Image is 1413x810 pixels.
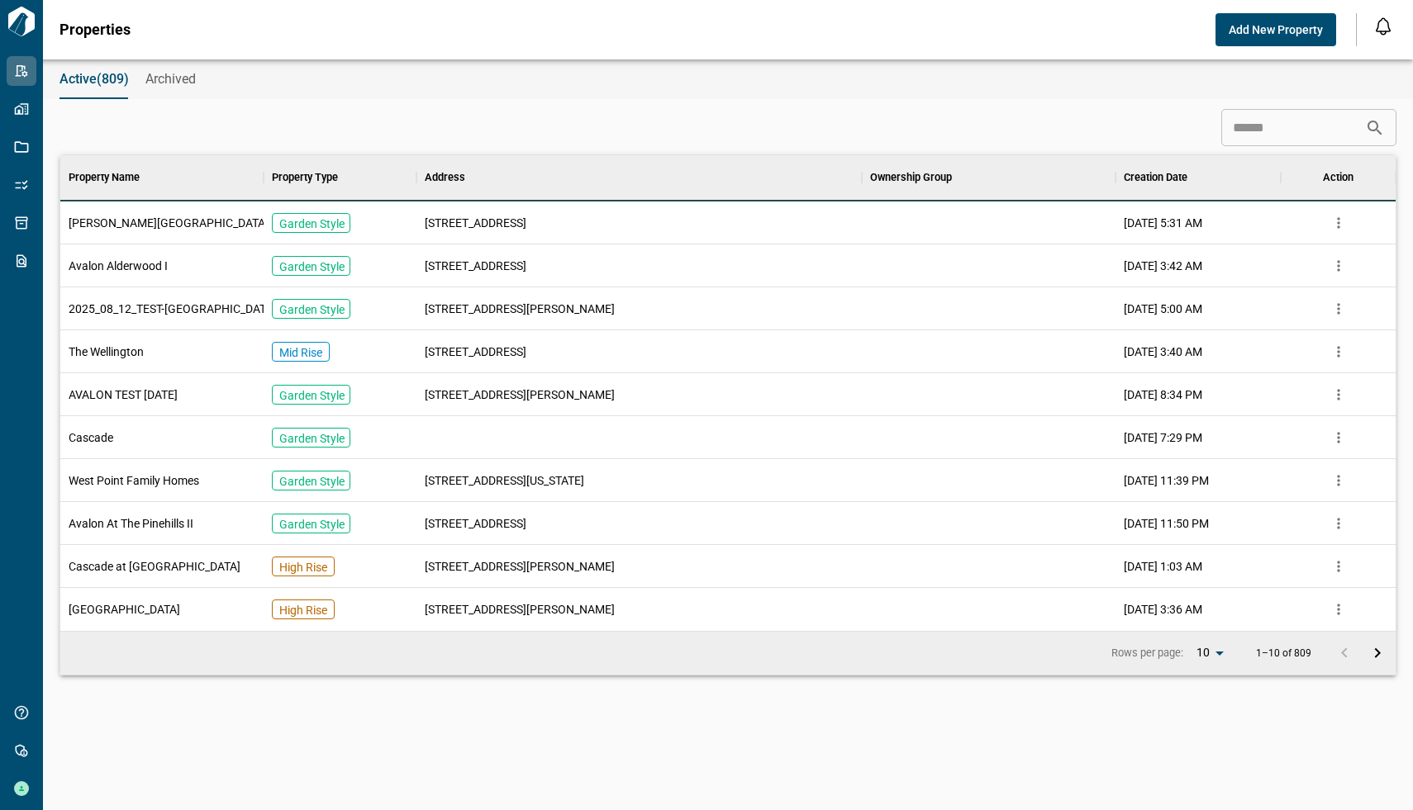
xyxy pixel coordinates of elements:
[279,344,322,361] p: Mid Rise
[279,602,327,618] p: High Rise
[69,154,140,201] div: Property Name
[1326,511,1351,536] button: more
[69,558,240,575] span: Cascade at [GEOGRAPHIC_DATA]
[279,258,345,275] p: Garden Style
[1326,554,1351,579] button: more
[279,387,345,404] p: Garden Style
[1124,472,1209,489] span: [DATE] 11:39 PM
[43,59,1413,99] div: base tabs
[279,216,345,232] p: Garden Style
[425,258,526,274] span: [STREET_ADDRESS]
[279,473,345,490] p: Garden Style
[1124,343,1202,360] span: [DATE] 3:40 AM
[1361,637,1394,670] button: Go to next page
[1124,386,1202,403] span: [DATE] 8:34 PM
[1326,211,1351,235] button: more
[1229,21,1323,38] span: Add New Property
[59,21,131,38] span: Properties
[1190,641,1230,665] div: 10
[69,515,193,532] span: Avalon At The Pinehills II
[1326,425,1351,450] button: more
[1326,296,1351,321] button: more
[69,472,199,489] span: West Point Family Homes
[1326,253,1351,278] button: more
[145,71,196,88] span: Archived
[1124,154,1187,201] div: Creation Date
[1326,597,1351,622] button: more
[425,301,615,317] span: [STREET_ADDRESS][PERSON_NAME]
[69,215,269,231] span: [PERSON_NAME][GEOGRAPHIC_DATA]
[279,301,345,318] p: Garden Style
[416,154,862,201] div: Address
[1111,646,1183,661] p: Rows per page:
[425,472,584,489] span: [STREET_ADDRESS][US_STATE]
[1124,558,1202,575] span: [DATE] 1:03 AM
[1124,215,1202,231] span: [DATE] 5:31 AM
[425,515,526,532] span: [STREET_ADDRESS]
[1326,382,1351,407] button: more
[425,558,615,575] span: [STREET_ADDRESS][PERSON_NAME]
[1326,468,1351,493] button: more
[279,430,345,447] p: Garden Style
[59,71,129,88] span: Active(809)
[1323,154,1354,201] div: Action
[69,386,178,403] span: AVALON TEST [DATE]
[69,301,276,317] span: 2025_08_12_TEST-[GEOGRAPHIC_DATA]
[425,215,526,231] span: [STREET_ADDRESS]
[1216,13,1336,46] button: Add New Property
[862,154,1116,201] div: Ownership Group
[69,601,180,618] span: [GEOGRAPHIC_DATA]
[1326,339,1351,364] button: more
[1124,429,1202,446] span: [DATE] 7:29 PM
[425,154,465,201] div: Address
[264,154,416,201] div: Property Type
[1124,258,1202,274] span: [DATE] 3:42 AM
[425,386,615,403] span: [STREET_ADDRESS][PERSON_NAME]
[272,154,338,201] div: Property Type
[279,516,345,533] p: Garden Style
[425,343,526,360] span: [STREET_ADDRESS]
[870,154,952,201] div: Ownership Group
[1256,648,1311,659] p: 1–10 of 809
[1116,154,1281,201] div: Creation Date
[1124,515,1209,532] span: [DATE] 11:50 PM
[1124,601,1202,618] span: [DATE] 3:36 AM
[69,258,168,274] span: Avalon Alderwood I
[69,429,113,446] span: Cascade
[425,601,615,618] span: [STREET_ADDRESS][PERSON_NAME]
[60,154,264,201] div: Property Name
[69,343,144,360] span: The Wellington
[1370,13,1396,40] button: Open notification feed
[1281,154,1396,201] div: Action
[1124,301,1202,317] span: [DATE] 5:00 AM
[279,559,327,576] p: High Rise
